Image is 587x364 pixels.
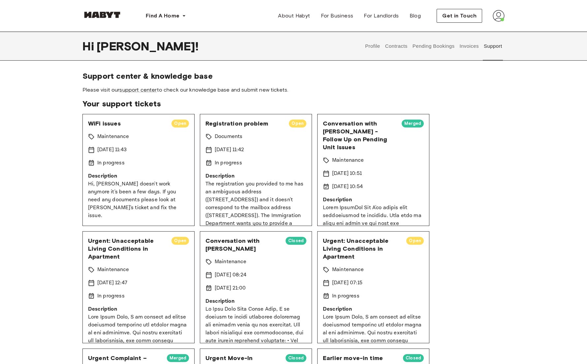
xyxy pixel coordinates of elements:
[97,279,127,287] p: [DATE] 12:47
[332,292,359,300] p: In progress
[205,180,306,251] p: The registration you provided to me has an ambiguous address ([STREET_ADDRESS]) and it doesn't co...
[146,12,179,20] span: Find A Home
[289,120,306,127] span: Open
[410,12,421,20] span: Blog
[332,266,364,274] p: Maintenance
[286,355,306,361] span: Closed
[323,354,398,362] span: Earlier move-in time
[316,9,359,22] a: For Business
[403,355,424,361] span: Closed
[384,32,408,61] button: Contracts
[273,9,315,22] a: About Habyt
[97,146,127,154] p: [DATE] 11:43
[437,9,482,23] button: Get in Touch
[205,120,284,127] span: Registration problem
[323,305,424,313] p: Description
[205,297,306,305] p: Description
[404,9,426,22] a: Blog
[88,172,189,180] p: Description
[82,39,97,53] span: Hi
[88,120,166,127] span: WiFi issues
[215,159,242,167] p: In progress
[358,9,404,22] a: For Landlords
[97,292,125,300] p: In progress
[97,39,199,53] span: [PERSON_NAME] !
[205,237,280,253] span: Conversation with [PERSON_NAME]
[97,159,125,167] p: In progress
[286,238,306,244] span: Closed
[364,12,399,20] span: For Landlords
[88,305,189,313] p: Description
[493,10,505,22] img: avatar
[332,279,362,287] p: [DATE] 07:15
[323,196,424,204] p: Description
[88,237,166,261] span: Urgent: Unacceptable Living Conditions in Apartment
[215,258,246,266] p: Maintenance
[215,271,246,279] p: [DATE] 08:24
[459,32,479,61] button: Invoices
[119,87,157,93] a: support center
[88,180,189,220] p: Hi, [PERSON_NAME] doesn't work anymore it's been a few days. If you need any documents please loo...
[483,32,503,61] button: Support
[97,133,129,141] p: Maintenance
[332,183,363,191] p: [DATE] 10:54
[82,12,122,18] img: Habyt
[412,32,455,61] button: Pending Bookings
[278,12,310,20] span: About Habyt
[215,284,246,292] p: [DATE] 21:00
[82,86,505,94] span: Please visit our to check our knowledge base and submit new tickets.
[171,120,189,127] span: Open
[406,238,424,244] span: Open
[332,170,362,178] p: [DATE] 10:51
[82,71,505,81] span: Support center & knowledge base
[332,156,364,164] p: Maintenance
[140,9,191,22] button: Find A Home
[402,120,424,127] span: Merged
[171,238,189,244] span: Open
[442,12,477,20] span: Get in Touch
[364,32,381,61] button: Profile
[215,146,244,154] p: [DATE] 11:42
[323,120,396,151] span: Conversation with [PERSON_NAME] - Follow Up on Pending Unit Issues
[167,355,189,361] span: Merged
[205,172,306,180] p: Description
[363,32,505,61] div: user profile tabs
[215,133,242,141] p: Documents
[323,237,401,261] span: Urgent: Unacceptable Living Conditions in Apartment
[82,99,505,109] span: Your support tickets
[321,12,354,20] span: For Business
[97,266,129,274] p: Maintenance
